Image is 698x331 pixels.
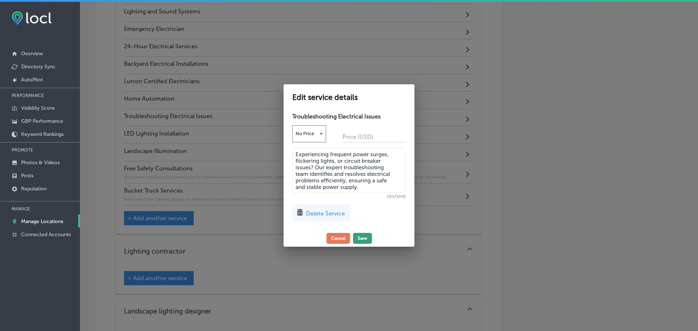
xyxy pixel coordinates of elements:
[292,148,406,193] textarea: Experiencing frequent power surges, flickering lights, or circuit breaker issues? Our expert trou...
[21,131,64,137] p: Keyword Rankings
[306,210,345,217] span: Delete Service
[21,231,71,238] p: Connected Accounts
[292,194,406,199] span: (211/300)
[21,160,60,166] p: Photos & Videos
[292,113,406,120] h4: Troubleshooting Electrical Issues
[21,118,63,124] p: GBP Performance
[21,218,63,225] p: Manage Locations
[21,186,47,192] p: Reputation
[293,128,326,140] div: No Price
[12,11,52,25] img: fda3e92497d09a02dc62c9cd864e3231.png
[21,77,43,83] p: AutoPilot
[21,173,33,179] p: Posts
[21,64,56,70] p: Directory Sync
[21,105,55,111] p: Visibility Score
[21,51,43,57] p: Overview
[353,233,372,244] button: Save
[292,93,406,102] h2: Edit service details
[326,233,350,244] button: Cancel
[342,131,406,142] input: 0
